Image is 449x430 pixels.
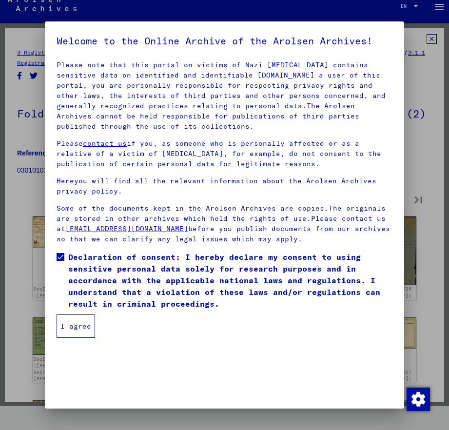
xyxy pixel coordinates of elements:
[57,60,392,132] p: Please note that this portal on victims of Nazi [MEDICAL_DATA] contains sensitive data on identif...
[57,33,392,49] h5: Welcome to the Online Archive of the Arolsen Archives!
[57,176,392,196] p: you will find all the relevant information about the Arolsen Archives privacy policy.
[65,224,188,233] a: [EMAIL_ADDRESS][DOMAIN_NAME]
[57,203,392,244] p: Some of the documents kept in the Arolsen Archives are copies.The originals are stored in other a...
[57,176,74,185] a: Here
[83,139,127,148] a: contact us
[57,138,392,169] p: Please if you, as someone who is personally affected or as a relative of a victim of [MEDICAL_DAT...
[407,388,430,411] img: Change consent
[57,314,95,338] button: I agree
[68,251,392,310] span: Declaration of consent: I hereby declare my consent to using sensitive personal data solely for r...
[406,387,429,410] div: Change consent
